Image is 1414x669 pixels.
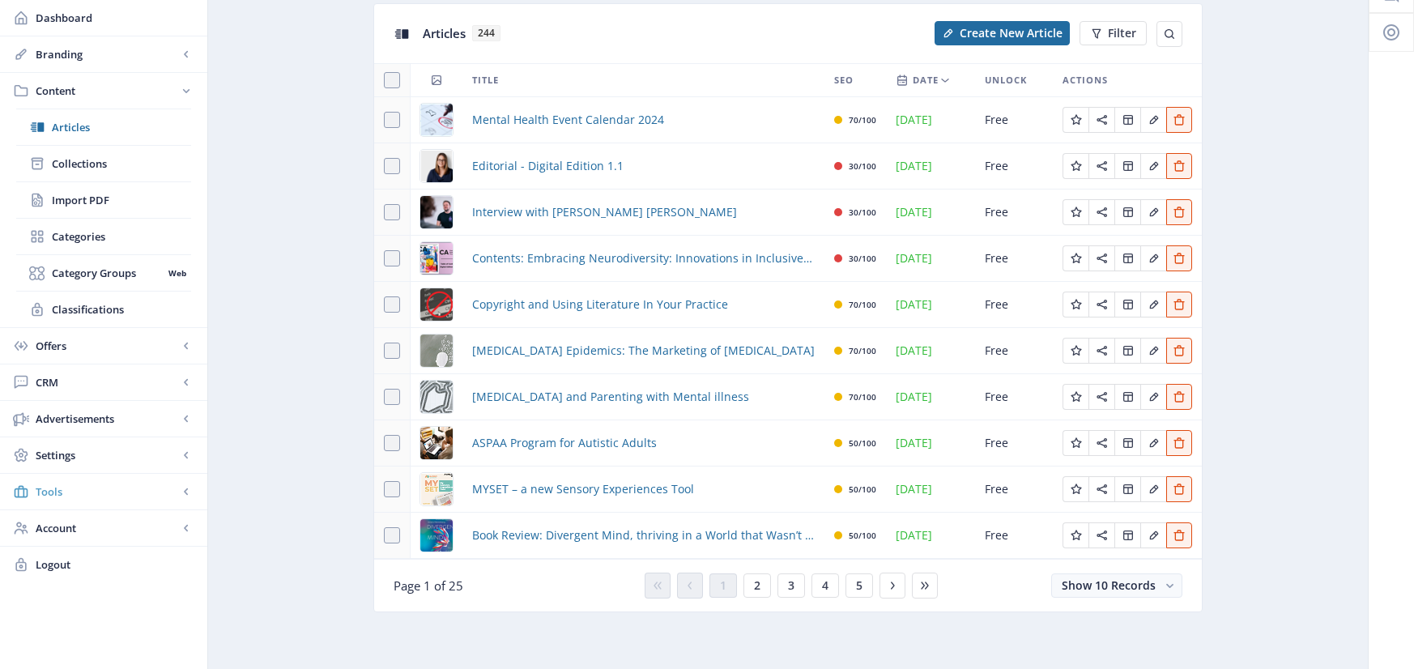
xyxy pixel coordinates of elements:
td: [DATE] [886,97,975,143]
span: 1 [720,579,726,592]
a: Edit page [1140,388,1166,403]
span: Title [472,70,499,90]
td: Free [975,282,1053,328]
button: 2 [743,573,771,598]
a: New page [925,21,1070,45]
a: Edit page [1114,203,1140,219]
a: Book Review: Divergent Mind, thriving in a World that Wasn’t Designed for You by [PERSON_NAME] [472,526,815,545]
a: Edit page [1088,249,1114,265]
span: Copyright and Using Literature In Your Practice [472,295,728,314]
a: Edit page [1088,480,1114,496]
a: Contents: Embracing Neurodiversity: Innovations in Inclusive Counselling [472,249,815,268]
td: Free [975,374,1053,420]
td: Free [975,143,1053,190]
a: Edit page [1140,111,1166,126]
span: 2 [754,579,760,592]
button: Filter [1080,21,1147,45]
span: Create New Article [960,27,1063,40]
app-collection-view: Articles [373,3,1203,612]
td: [DATE] [886,420,975,467]
img: 991efa43-e19f-4f27-a5df-d6eef306a78c.png [420,519,453,552]
span: CRM [36,374,178,390]
td: Free [975,328,1053,374]
span: Branding [36,46,178,62]
a: Edit page [1114,434,1140,450]
div: 70/100 [849,341,876,360]
img: 95aea583-3d00-457d-9f64-cbea6102a1a2.png [420,288,453,321]
a: Edit page [1088,296,1114,311]
a: Edit page [1063,434,1088,450]
a: Edit page [1166,296,1192,311]
span: Import PDF [52,192,191,208]
span: Date [913,70,939,90]
img: e309301c-bace-45c9-b307-542114f869f1.png [420,196,453,228]
a: Edit page [1063,526,1088,542]
a: Edit page [1166,342,1192,357]
td: Free [975,467,1053,513]
span: Page 1 of 25 [394,577,463,594]
div: 30/100 [849,156,876,176]
a: Edit page [1088,526,1114,542]
td: [DATE] [886,374,975,420]
img: d54f8940-b41c-403f-90fb-04cce66b0714.png [420,150,453,182]
a: Edit page [1166,480,1192,496]
span: 244 [472,25,500,41]
td: Free [975,190,1053,236]
a: Edit page [1088,203,1114,219]
span: Settings [36,447,178,463]
span: 3 [788,579,794,592]
a: Edit page [1114,480,1140,496]
img: b294a4b3-376e-4c46-b70d-49ada461e0dd.png [420,242,453,275]
a: Edit page [1140,203,1166,219]
button: Show 10 Records [1051,573,1182,598]
td: [DATE] [886,513,975,559]
span: Dashboard [36,10,194,26]
div: 30/100 [849,249,876,268]
a: ASPAA Program for Autistic Adults [472,433,657,453]
span: Category Groups [52,265,163,281]
img: 5d650b8e-0c74-48f8-b8d3-c3bf957e3a69.png [420,104,453,136]
a: Edit page [1088,342,1114,357]
div: 70/100 [849,110,876,130]
span: Unlock [985,70,1027,90]
a: Edit page [1114,388,1140,403]
span: Offers [36,338,178,354]
a: Edit page [1063,480,1088,496]
span: Content [36,83,178,99]
span: Logout [36,556,194,573]
a: Edit page [1166,526,1192,542]
td: [DATE] [886,143,975,190]
td: Free [975,513,1053,559]
a: Mental Health Event Calendar 2024 [472,110,664,130]
button: 5 [845,573,873,598]
a: Edit page [1140,157,1166,173]
span: [MEDICAL_DATA] and Parenting with Mental illness [472,387,749,407]
a: Edit page [1140,342,1166,357]
span: Editorial - Digital Edition 1.1 [472,156,624,176]
td: [DATE] [886,328,975,374]
button: 3 [777,573,805,598]
a: Edit page [1166,111,1192,126]
a: Edit page [1114,342,1140,357]
img: baecc88a-582c-4378-b8a1-74bedb8c6dfb.png [420,473,453,505]
a: Edit page [1140,296,1166,311]
span: Account [36,520,178,536]
a: Articles [16,109,191,145]
span: 5 [856,579,862,592]
span: 4 [822,579,828,592]
a: [MEDICAL_DATA] Epidemics: The Marketing of [MEDICAL_DATA] [472,341,815,360]
img: 3970881f-35e6-4eb0-bb43-12b476ece6bd.png [420,381,453,413]
a: Edit page [1166,434,1192,450]
td: [DATE] [886,282,975,328]
div: 50/100 [849,526,876,545]
a: Edit page [1088,111,1114,126]
a: Edit page [1063,249,1088,265]
a: Edit page [1063,296,1088,311]
div: 70/100 [849,387,876,407]
a: Edit page [1063,203,1088,219]
div: 50/100 [849,433,876,453]
a: Edit page [1063,111,1088,126]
